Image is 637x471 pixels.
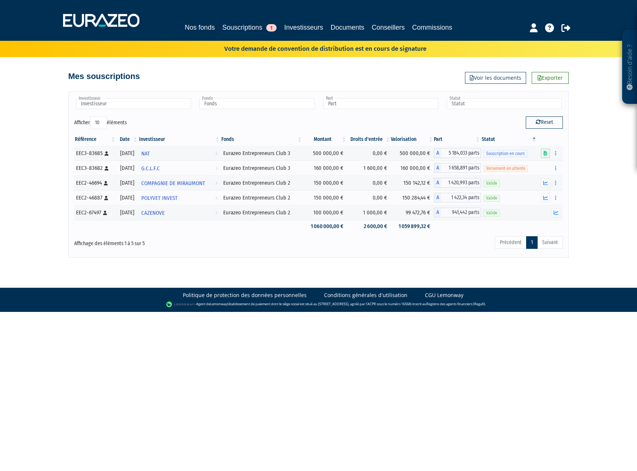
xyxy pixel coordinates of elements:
[426,302,485,306] a: Registre des agents financiers (Regafi)
[138,146,221,161] a: NAT
[441,148,481,158] span: 5 184,033 parts
[483,180,500,187] span: Valide
[222,22,277,34] a: Souscriptions1
[465,72,526,84] a: Voir les documents
[138,161,221,175] a: G.C.L.F.C
[303,220,347,233] td: 1 060 000,00 €
[434,193,481,202] div: A - Eurazeo Entrepreneurs Club 2
[391,175,434,190] td: 150 142,12 €
[441,208,481,217] span: 941,442 parts
[138,205,221,220] a: CAZENOVE
[119,209,136,217] div: [DATE]
[215,206,218,220] i: Voir l'investisseur
[434,163,481,173] div: A - Eurazeo Entrepreneurs Club 3
[347,205,391,220] td: 1 000,00 €
[74,133,116,146] th: Référence : activer pour trier la colonne par ordre croissant
[104,181,108,185] i: [Français] Personne physique
[483,195,500,202] span: Valide
[104,196,108,200] i: [Français] Personne physique
[68,72,140,81] h4: Mes souscriptions
[223,149,300,157] div: Eurazeo Entrepreneurs Club 3
[347,161,391,175] td: 1 600,00 €
[526,236,538,249] a: 1
[434,148,441,158] span: A
[141,147,150,161] span: NAT
[391,146,434,161] td: 500 000,00 €
[76,149,114,157] div: EEC3-83685
[141,162,160,175] span: G.C.L.F.C
[76,209,114,217] div: EEC2-67497
[303,190,347,205] td: 150 000,00 €
[412,22,452,33] a: Commissions
[105,151,109,156] i: [Français] Personne physique
[284,22,323,33] a: Investisseurs
[441,163,481,173] span: 1 658,891 parts
[74,116,127,129] label: Afficher éléments
[391,133,434,146] th: Valorisation: activer pour trier la colonne par ordre croissant
[223,209,300,217] div: Eurazeo Entrepreneurs Club 2
[63,14,139,27] img: 1732889491-logotype_eurazeo_blanc_rvb.png
[303,175,347,190] td: 150 000,00 €
[141,206,165,220] span: CAZENOVE
[441,178,481,188] span: 1 420,993 parts
[141,177,205,190] span: COMPAGNIE DE MIRAUMONT
[116,133,138,146] th: Date: activer pour trier la colonne par ordre croissant
[391,161,434,175] td: 160 000,00 €
[425,292,463,299] a: CGU Lemonway
[347,146,391,161] td: 0,00 €
[391,205,434,220] td: 99 472,76 €
[434,208,481,217] div: A - Eurazeo Entrepreneurs Club 2
[76,179,114,187] div: EEC2-46694
[76,194,114,202] div: EEC2-46887
[526,116,563,128] button: Reset
[183,292,307,299] a: Politique de protection des données personnelles
[391,220,434,233] td: 1 059 899,32 €
[626,34,634,101] p: Besoin d'aide ?
[347,133,391,146] th: Droits d'entrée: activer pour trier la colonne par ordre croissant
[434,178,481,188] div: A - Eurazeo Entrepreneurs Club 2
[303,133,347,146] th: Montant: activer pour trier la colonne par ordre croissant
[434,133,481,146] th: Part: activer pour trier la colonne par ordre croissant
[90,116,107,129] select: Afficheréléments
[221,133,303,146] th: Fonds: activer pour trier la colonne par ordre croissant
[223,179,300,187] div: Eurazeo Entrepreneurs Club 2
[483,210,500,217] span: Valide
[483,150,527,157] span: Souscription en cours
[185,22,215,33] a: Nos fonds
[434,193,441,202] span: A
[347,190,391,205] td: 0,00 €
[223,164,300,172] div: Eurazeo Entrepreneurs Club 3
[434,148,481,158] div: A - Eurazeo Entrepreneurs Club 3
[266,24,277,32] span: 1
[391,190,434,205] td: 150 284,44 €
[103,211,107,215] i: [Français] Personne physique
[434,208,441,217] span: A
[532,72,569,84] a: Exporter
[434,163,441,173] span: A
[210,302,227,306] a: Lemonway
[138,133,221,146] th: Investisseur: activer pour trier la colonne par ordre croissant
[119,164,136,172] div: [DATE]
[434,178,441,188] span: A
[138,175,221,190] a: COMPAGNIE DE MIRAUMONT
[303,205,347,220] td: 100 000,00 €
[481,133,537,146] th: Statut : activer pour trier la colonne par ordre d&eacute;croissant
[372,22,405,33] a: Conseillers
[119,149,136,157] div: [DATE]
[215,162,218,175] i: Voir l'investisseur
[347,220,391,233] td: 2 600,00 €
[303,146,347,161] td: 500 000,00 €
[215,147,218,161] i: Voir l'investisseur
[138,190,221,205] a: POLYVET INVEST
[324,292,407,299] a: Conditions générales d'utilisation
[331,22,364,33] a: Documents
[347,175,391,190] td: 0,00 €
[203,43,426,53] p: Votre demande de convention de distribution est en cours de signature
[303,161,347,175] td: 160 000,00 €
[141,191,178,205] span: POLYVET INVEST
[166,301,195,308] img: logo-lemonway.png
[105,166,109,171] i: [Français] Personne physique
[223,194,300,202] div: Eurazeo Entrepreneurs Club 2
[483,165,528,172] span: Versement en attente
[74,235,271,247] div: Affichage des éléments 1 à 5 sur 5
